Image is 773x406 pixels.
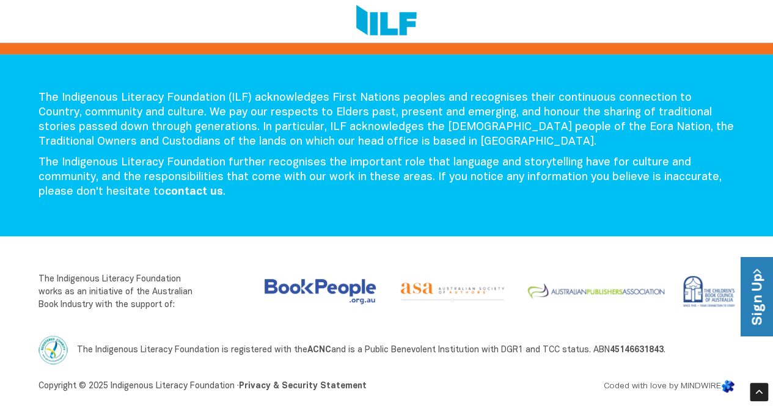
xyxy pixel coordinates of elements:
[394,273,512,303] img: Australian Society of Authors
[522,273,669,310] img: Australian Publishers Association
[610,346,664,354] a: 45146631843
[512,273,669,310] a: Visit the Australian Publishers Association website
[721,379,735,393] img: Mindwire Logo
[38,335,735,364] p: The Indigenous Literacy Foundation is registered with the and is a Public Benevolent Institution ...
[38,156,735,200] p: The Indigenous Literacy Foundation further recognises the important role that language and storyt...
[307,346,331,354] a: ACNC
[165,187,223,197] a: contact us
[604,382,735,390] a: Coded with love by MINDWIRE
[384,273,512,303] a: Visit the Australian Society of Authors website
[38,91,735,150] p: The Indigenous Literacy Foundation (ILF) acknowledges First Nations peoples and recognises their ...
[750,383,768,401] div: Scroll Back to Top
[38,379,497,394] p: Copyright © 2025 Indigenous Literacy Foundation ·
[679,273,735,310] img: Children’s Book Council of Australia (CBCA)
[265,279,376,304] img: Australian Booksellers Association Inc.
[38,273,199,311] p: The Indigenous Literacy Foundation works as an initiative of the Australian Book Industry with th...
[265,279,376,304] a: Visit the Australian Booksellers Association website
[669,273,735,310] a: Visit the Children’s Book Council of Australia website
[356,5,417,38] img: Logo
[239,382,367,390] a: Privacy & Security Statement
